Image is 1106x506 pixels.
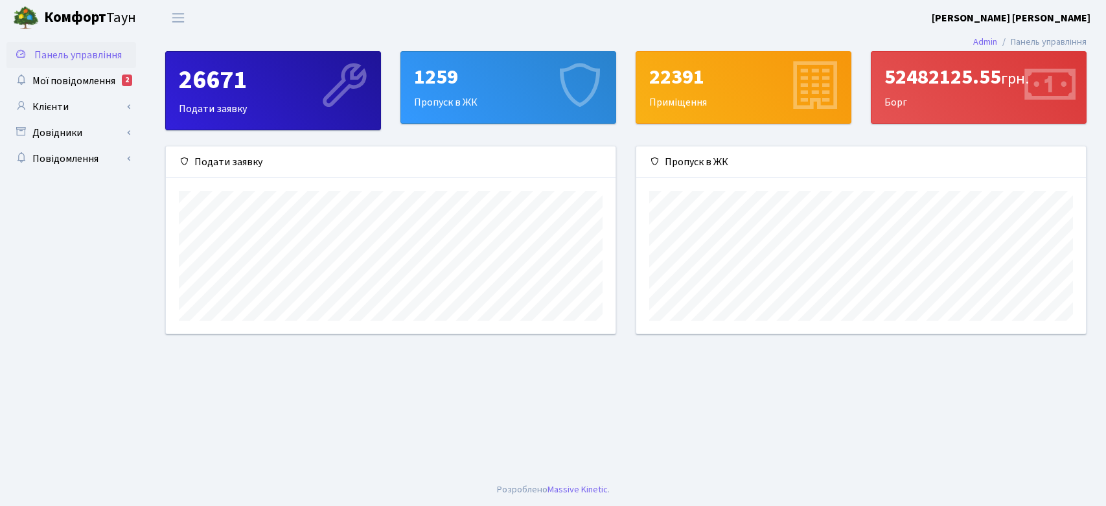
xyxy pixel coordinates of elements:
a: Довідники [6,120,136,146]
button: Переключити навігацію [162,7,194,29]
a: Мої повідомлення2 [6,68,136,94]
div: Розроблено . [497,483,610,497]
div: Пропуск в ЖК [636,146,1086,178]
div: 26671 [179,65,367,96]
div: Подати заявку [166,146,616,178]
b: [PERSON_NAME] [PERSON_NAME] [932,11,1090,25]
a: [PERSON_NAME] [PERSON_NAME] [932,10,1090,26]
a: Клієнти [6,94,136,120]
a: Повідомлення [6,146,136,172]
span: Панель управління [34,48,122,62]
div: Борг [871,52,1086,123]
span: грн. [1001,67,1029,90]
div: 2 [122,75,132,86]
div: Подати заявку [166,52,380,130]
a: 26671Подати заявку [165,51,381,130]
nav: breadcrumb [954,29,1106,56]
b: Комфорт [44,7,106,28]
li: Панель управління [997,35,1087,49]
a: Admin [973,35,997,49]
a: Панель управління [6,42,136,68]
div: Пропуск в ЖК [401,52,616,123]
span: Мої повідомлення [32,74,115,88]
div: Приміщення [636,52,851,123]
a: Massive Kinetic [547,483,608,496]
a: 22391Приміщення [636,51,851,124]
div: 1259 [414,65,603,89]
div: 52482125.55 [884,65,1073,89]
div: 22391 [649,65,838,89]
a: 1259Пропуск в ЖК [400,51,616,124]
img: logo.png [13,5,39,31]
span: Таун [44,7,136,29]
